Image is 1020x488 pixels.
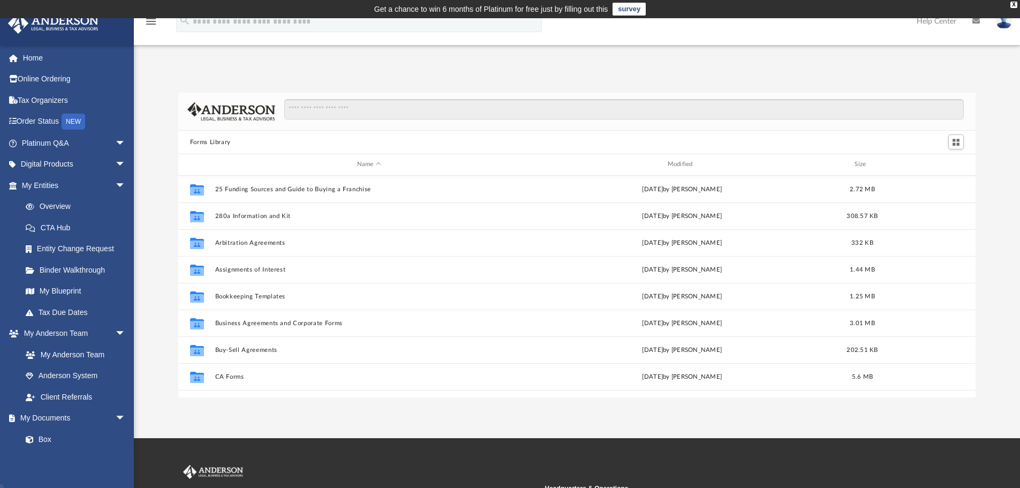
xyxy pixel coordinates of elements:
[841,160,883,169] div: Size
[215,320,523,327] button: Business Agreements and Corporate Forms
[179,14,191,26] i: search
[7,111,142,133] a: Order StatusNEW
[1010,2,1017,8] div: close
[7,89,142,111] a: Tax Organizers
[115,408,137,430] span: arrow_drop_down
[183,160,210,169] div: id
[851,239,873,245] span: 332 KB
[15,302,142,323] a: Tax Due Dates
[15,344,131,365] a: My Anderson Team
[215,213,523,220] button: 280a Information and Kit
[847,213,878,219] span: 308.57 KB
[948,134,964,149] button: Switch to Grid View
[115,132,137,154] span: arrow_drop_down
[215,373,523,380] button: CA Forms
[850,320,875,326] span: 3.01 MB
[15,450,137,471] a: Meeting Minutes
[215,239,523,246] button: Arbitration Agreements
[15,217,142,238] a: CTA Hub
[5,13,102,34] img: Anderson Advisors Platinum Portal
[15,238,142,260] a: Entity Change Request
[7,175,142,196] a: My Entitiesarrow_drop_down
[7,408,137,429] a: My Documentsarrow_drop_down
[215,186,523,193] button: 25 Funding Sources and Guide to Buying a Franchise
[7,154,142,175] a: Digital Productsarrow_drop_down
[528,318,836,328] div: [DATE] by [PERSON_NAME]
[7,132,142,154] a: Platinum Q&Aarrow_drop_down
[215,266,523,273] button: Assignments of Interest
[115,154,137,176] span: arrow_drop_down
[145,15,157,28] i: menu
[215,293,523,300] button: Bookkeeping Templates
[15,259,142,281] a: Binder Walkthrough
[374,3,608,16] div: Get a chance to win 6 months of Platinum for free just by filling out this
[528,238,836,247] div: [DATE] by [PERSON_NAME]
[7,47,142,69] a: Home
[115,175,137,197] span: arrow_drop_down
[215,347,523,354] button: Buy-Sell Agreements
[888,160,963,169] div: id
[850,293,875,299] span: 1.25 MB
[850,266,875,272] span: 1.44 MB
[7,323,137,344] a: My Anderson Teamarrow_drop_down
[284,99,964,119] input: Search files and folders
[115,323,137,345] span: arrow_drop_down
[7,69,142,90] a: Online Ordering
[145,20,157,28] a: menu
[15,429,131,450] a: Box
[996,13,1012,29] img: User Pic
[15,365,137,387] a: Anderson System
[178,176,976,397] div: grid
[850,186,875,192] span: 2.72 MB
[528,265,836,274] div: [DATE] by [PERSON_NAME]
[528,372,836,381] div: [DATE] by [PERSON_NAME]
[613,3,646,16] a: survey
[528,345,836,355] div: [DATE] by [PERSON_NAME]
[528,184,836,194] div: [DATE] by [PERSON_NAME]
[527,160,836,169] div: Modified
[181,465,245,479] img: Anderson Advisors Platinum Portal
[851,373,873,379] span: 5.6 MB
[15,386,137,408] a: Client Referrals
[62,114,85,130] div: NEW
[214,160,523,169] div: Name
[528,211,836,221] div: [DATE] by [PERSON_NAME]
[15,196,142,217] a: Overview
[528,291,836,301] div: [DATE] by [PERSON_NAME]
[847,347,878,352] span: 202.51 KB
[15,281,137,302] a: My Blueprint
[190,138,231,147] button: Forms Library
